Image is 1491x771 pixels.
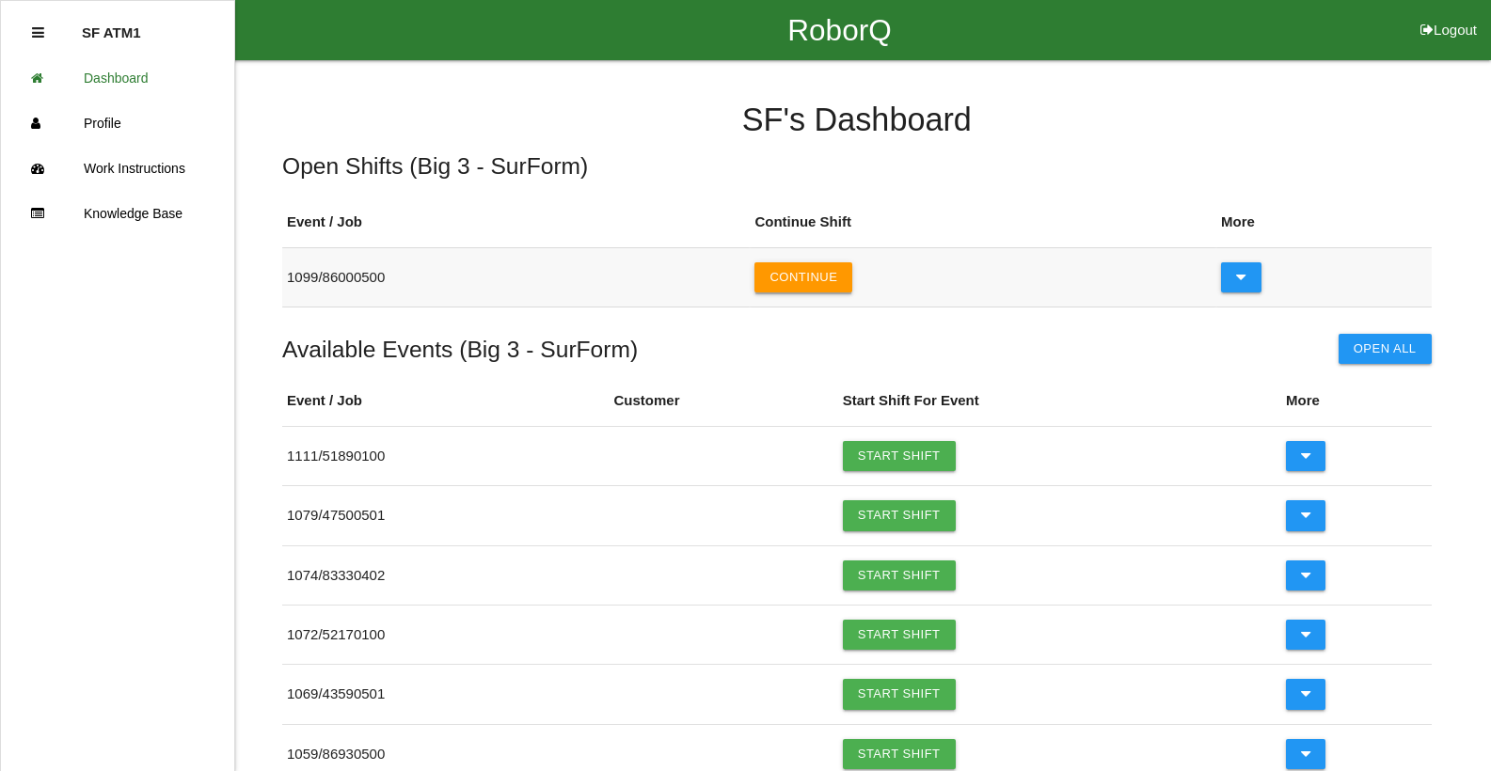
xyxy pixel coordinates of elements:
[843,560,956,590] a: Start Shift
[1,55,234,101] a: Dashboard
[843,620,956,650] a: Start Shift
[843,441,956,471] a: Start Shift
[1,101,234,146] a: Profile
[1,191,234,236] a: Knowledge Base
[609,376,837,426] th: Customer
[1216,197,1432,247] th: More
[82,10,141,40] p: SF ATM1
[754,262,852,292] button: Continue
[282,376,609,426] th: Event / Job
[282,426,609,485] td: 1111 / 51890100
[282,606,609,665] td: 1072 / 52170100
[838,376,1281,426] th: Start Shift For Event
[843,500,956,530] a: Start Shift
[32,10,44,55] div: Close
[750,197,1216,247] th: Continue Shift
[282,545,609,605] td: 1074 / 83330402
[282,486,609,545] td: 1079 / 47500501
[1281,376,1432,426] th: More
[282,102,1432,138] h4: SF 's Dashboard
[282,247,750,307] td: 1099 / 86000500
[843,679,956,709] a: Start Shift
[1339,334,1432,364] button: Open All
[282,337,638,362] h5: Available Events ( Big 3 - SurForm )
[282,665,609,724] td: 1069 / 43590501
[1,146,234,191] a: Work Instructions
[282,153,1432,179] h5: Open Shifts ( Big 3 - SurForm )
[843,739,956,769] a: Start Shift
[282,197,750,247] th: Event / Job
